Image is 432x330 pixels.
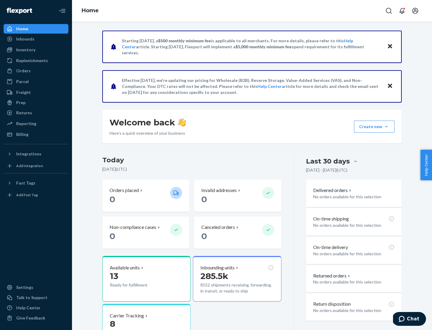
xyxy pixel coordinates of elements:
div: Inbounds [16,36,34,42]
span: 13 [110,271,118,281]
p: 8552 shipments receiving, forwarding, in transit, or ready to ship [200,282,274,294]
button: Fast Tags [4,178,68,188]
p: Carrier Tracking [110,312,144,319]
a: Replenishments [4,56,68,65]
div: Settings [16,284,33,290]
div: Add Integration [16,163,43,168]
div: Billing [16,131,28,137]
button: Close [386,82,394,91]
a: Reporting [4,119,68,128]
img: hand-wave emoji [178,118,186,127]
button: Orders placed 0 [102,180,189,212]
button: Talk to Support [4,293,68,302]
p: No orders available for this selection [313,279,394,285]
div: Help Center [16,305,40,311]
div: Home [16,26,28,32]
h3: Today [102,155,281,165]
p: No orders available for this selection [313,307,394,313]
p: No orders available for this selection [313,251,394,257]
a: Billing [4,130,68,139]
p: Starting [DATE], a is applicable to all merchants. For more details, please refer to this article... [122,38,381,56]
a: Home [4,24,68,34]
ol: breadcrumbs [77,2,103,19]
div: Freight [16,89,31,95]
a: Add Fast Tag [4,190,68,200]
a: Settings [4,283,68,292]
p: Canceled orders [201,224,235,231]
button: Non-compliance cases 0 [102,217,189,249]
button: Delivered orders [313,187,352,194]
button: Canceled orders 0 [194,217,281,249]
a: Parcel [4,77,68,86]
h1: Welcome back [109,117,186,128]
a: Prep [4,98,68,107]
div: Returns [16,110,32,116]
button: Close [386,42,394,51]
div: Last 30 days [306,157,350,166]
div: Prep [16,100,25,106]
div: Give Feedback [16,315,45,321]
img: Flexport logo [7,8,32,14]
div: Reporting [16,121,36,127]
a: Orders [4,66,68,76]
a: Help Center [257,84,282,89]
button: Give Feedback [4,313,68,323]
div: Integrations [16,151,41,157]
p: Return disposition [313,301,351,307]
div: Replenishments [16,58,48,64]
p: On-time delivery [313,244,348,251]
p: Available units [110,264,140,271]
p: [DATE] ( UTC ) [102,166,281,172]
div: Fast Tags [16,180,35,186]
span: $5,000 monthly minimum fee [235,44,292,49]
p: Orders placed [109,187,139,194]
button: Close Navigation [56,5,68,17]
span: 285.5k [200,271,228,281]
p: No orders available for this selection [313,194,394,200]
iframe: Opens a widget where you can chat to one of our agents [393,312,426,327]
p: Invalid addresses [201,187,237,194]
span: 8 [110,319,115,329]
p: Non-compliance cases [109,224,156,231]
span: 0 [201,194,207,204]
button: Open account menu [409,5,421,17]
a: Freight [4,88,68,97]
a: Home [82,7,99,14]
p: Here’s a quick overview of your business [109,130,186,136]
p: No orders available for this selection [313,222,394,228]
p: On-time shipping [313,215,349,222]
button: Open Search Box [383,5,395,17]
button: Help Center [420,150,432,180]
button: Open notifications [396,5,408,17]
button: Returned orders [313,272,351,279]
p: [DATE] - [DATE] ( UTC ) [306,167,347,173]
div: Inventory [16,47,35,53]
button: Create new [354,121,394,133]
div: Parcel [16,79,29,85]
span: $500 monthly minimum fee [158,38,211,43]
div: Add Fast Tag [16,192,38,197]
p: Inbounding units [200,264,235,271]
button: Available units13Ready for fulfillment [102,256,190,301]
p: Ready for fulfillment [110,282,165,288]
a: Returns [4,108,68,118]
p: Effective [DATE], we're updating our pricing for Wholesale (B2B), Reserve Storage, Value-Added Se... [122,77,381,95]
div: Talk to Support [16,295,47,301]
span: 0 [109,231,115,241]
a: Help Center [4,303,68,313]
a: Inventory [4,45,68,55]
button: Invalid addresses 0 [194,180,281,212]
div: Orders [16,68,31,74]
a: Inbounds [4,34,68,44]
span: 0 [201,231,207,241]
span: 0 [109,194,115,204]
button: Integrations [4,149,68,159]
a: Add Integration [4,161,68,171]
button: Inbounding units285.5k8552 shipments receiving, forwarding, in transit, or ready to ship [193,256,281,301]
